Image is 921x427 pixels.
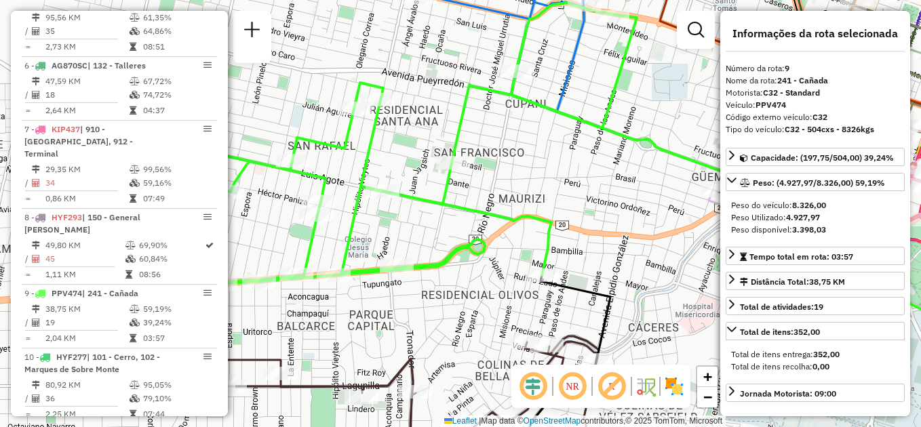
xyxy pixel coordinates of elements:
span: Capacidade: (197,75/504,00) 39,24% [751,152,894,163]
a: Total de atividades:19 [726,297,905,315]
i: Tempo total em rota [130,410,136,418]
span: KIP437 [52,124,80,134]
div: Total de itens recolha: [731,361,899,373]
td: 67,72% [142,75,211,88]
a: Nova sessão e pesquisa [239,16,266,47]
i: Distância Total [32,305,40,313]
i: Tempo total em rota [130,195,136,203]
span: 7 - [24,124,133,159]
span: Peso do veículo: [731,200,826,210]
td: = [24,192,31,205]
span: 9 - [24,288,138,298]
div: Peso disponível: [731,224,899,236]
em: Opções [203,213,212,221]
a: Distância Total:38,75 KM [726,272,905,290]
span: Tempo total em rota: 03:57 [749,251,853,262]
i: Tempo total em rota [125,270,132,279]
a: Peso: (4.927,97/8.326,00) 59,19% [726,173,905,191]
strong: 0,00 [812,361,829,371]
td: = [24,40,31,54]
span: PPV474 [52,288,82,298]
i: % de utilização da cubagem [130,179,140,187]
strong: 352,00 [793,327,820,337]
td: / [24,252,31,266]
td: 61,35% [142,11,211,24]
td: 60,84% [138,252,204,266]
td: = [24,407,31,421]
a: Total de itens:352,00 [726,322,905,340]
span: − [703,388,712,405]
strong: C32 - Standard [763,87,820,98]
strong: 3.398,03 [792,224,826,235]
div: Distância Total: [740,276,845,288]
td: 19 [45,316,129,329]
td: / [24,24,31,38]
i: Distância Total [32,381,40,389]
span: 10 - [24,352,160,374]
img: Exibir/Ocultar setores [663,375,685,397]
i: % de utilização da cubagem [130,394,140,403]
td: 2,64 KM [45,104,129,117]
a: Zoom in [697,367,718,387]
td: 64,86% [142,24,211,38]
td: = [24,268,31,281]
span: 38,75 KM [809,277,845,287]
i: Total de Atividades [32,27,40,35]
span: | [479,416,481,426]
td: 2,73 KM [45,40,129,54]
span: Exibir rótulo [595,370,628,403]
td: 69,90% [138,239,204,252]
div: Total de itens: [740,326,820,338]
div: Veículo: [726,99,905,111]
td: / [24,88,31,102]
i: % de utilização do peso [125,241,136,249]
div: Total de itens:352,00 [726,343,905,378]
td: 35 [45,24,129,38]
td: 03:57 [142,331,211,345]
strong: C32 - 504cxs - 8326kgs [785,124,874,134]
a: Jornada Motorista: 09:00 [726,384,905,402]
td: 34 [45,176,129,190]
i: % de utilização do peso [130,77,140,85]
td: = [24,331,31,345]
td: 04:37 [142,104,211,117]
span: | 150 - General [PERSON_NAME] [24,212,140,235]
div: Map data © contributors,© 2025 TomTom, Microsoft [441,415,726,427]
div: Tipo do veículo: [726,123,905,136]
i: Distância Total [32,77,40,85]
h4: Informações da rota selecionada [726,27,905,40]
td: 2,04 KM [45,331,129,345]
i: Total de Atividades [32,319,40,327]
i: Distância Total [32,14,40,22]
i: Tempo total em rota [130,106,136,115]
td: 2,25 KM [45,407,129,421]
span: | 132 - Talleres [87,60,146,70]
div: Nome da rota: [726,75,905,87]
span: Ocultar deslocamento [517,370,549,403]
td: / [24,316,31,329]
strong: 9 [785,63,789,73]
td: 45 [45,252,125,266]
i: % de utilização da cubagem [130,27,140,35]
a: Leaflet [444,416,477,426]
span: 6 - [24,60,146,70]
strong: 4.927,97 [786,212,820,222]
td: 74,72% [142,88,211,102]
strong: PPV474 [756,100,786,110]
td: 39,24% [142,316,211,329]
strong: C32 [812,112,827,122]
a: Exibir filtros [682,16,709,43]
i: % de utilização do peso [130,305,140,313]
span: | 241 - Cañada [82,288,138,298]
span: HYF293 [52,212,82,222]
i: Tempo total em rota [130,334,136,342]
td: 1,11 KM [45,268,125,281]
i: % de utilização do peso [130,381,140,389]
span: AG870SC [52,60,87,70]
i: % de utilização do peso [130,165,140,174]
td: / [24,392,31,405]
span: Total de atividades: [740,302,823,312]
span: Peso: (4.927,97/8.326,00) 59,19% [753,178,885,188]
i: % de utilização do peso [130,14,140,22]
td: 0,86 KM [45,192,129,205]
